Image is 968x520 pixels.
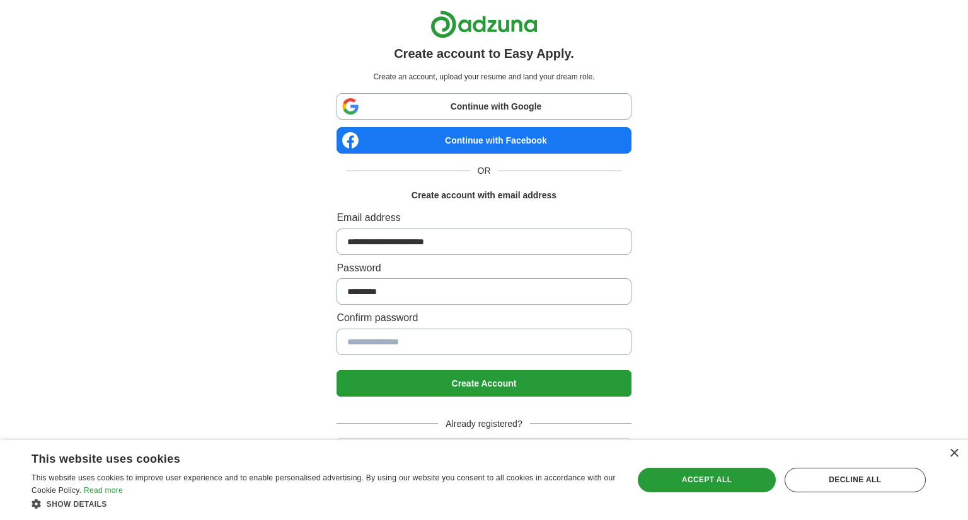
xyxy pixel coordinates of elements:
[785,468,926,492] div: Decline all
[430,10,538,38] img: Adzuna logo
[470,164,498,178] span: OR
[337,310,631,326] label: Confirm password
[337,260,631,276] label: Password
[412,188,556,202] h1: Create account with email address
[47,500,107,509] span: Show details
[339,71,628,83] p: Create an account, upload your resume and land your dream role.
[949,449,959,458] div: Close
[32,497,616,511] div: Show details
[394,43,574,64] h1: Create account to Easy Apply.
[337,438,631,465] button: Login
[337,127,631,154] a: Continue with Facebook
[438,417,529,431] span: Already registered?
[638,468,775,492] div: Accept all
[337,93,631,120] a: Continue with Google
[32,448,584,466] div: This website uses cookies
[84,486,123,495] a: Read more, opens a new window
[337,210,631,226] label: Email address
[32,473,616,495] span: This website uses cookies to improve user experience and to enable personalised advertising. By u...
[337,370,631,397] button: Create Account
